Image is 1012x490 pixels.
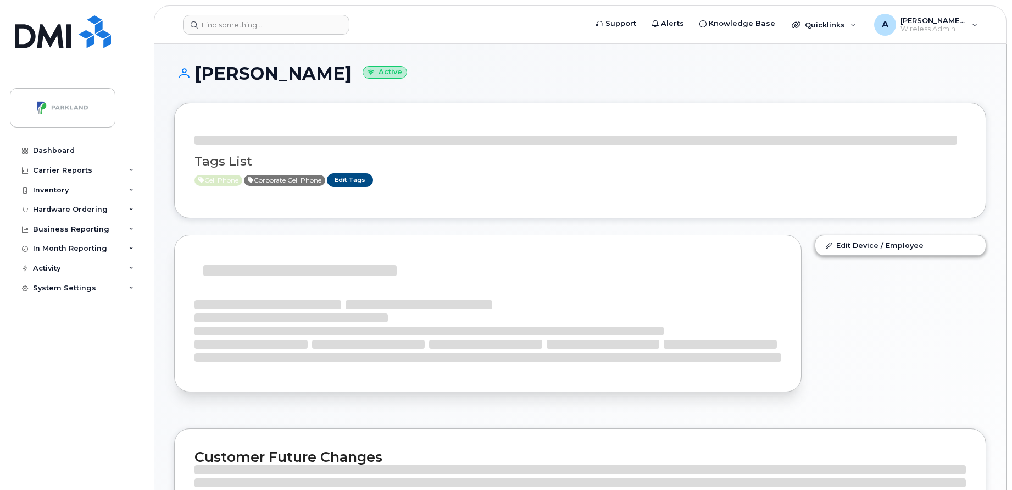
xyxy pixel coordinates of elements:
[363,66,407,79] small: Active
[194,175,242,186] span: Active
[194,449,966,465] h2: Customer Future Changes
[815,235,986,255] a: Edit Device / Employee
[194,155,966,168] h3: Tags List
[244,175,325,186] span: Active
[174,64,986,83] h1: [PERSON_NAME]
[327,173,373,187] a: Edit Tags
